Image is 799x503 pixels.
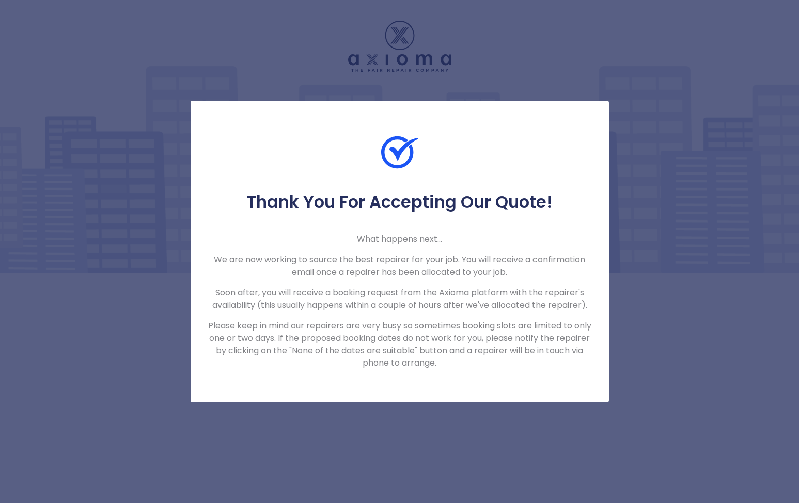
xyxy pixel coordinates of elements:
[381,134,418,171] img: Check
[207,192,592,212] h5: Thank You For Accepting Our Quote!
[207,233,592,245] p: What happens next...
[207,254,592,278] p: We are now working to source the best repairer for your job. You will receive a confirmation emai...
[207,287,592,311] p: Soon after, you will receive a booking request from the Axioma platform with the repairer's avail...
[207,320,592,369] p: Please keep in mind our repairers are very busy so sometimes booking slots are limited to only on...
